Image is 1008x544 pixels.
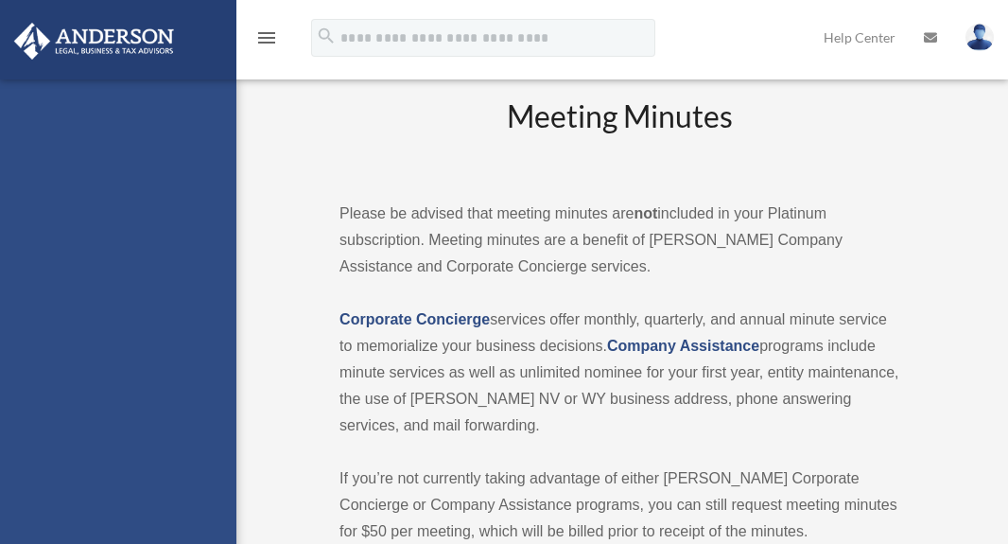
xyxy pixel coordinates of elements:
a: menu [255,33,278,49]
strong: not [634,205,657,221]
i: menu [255,26,278,49]
p: services offer monthly, quarterly, and annual minute service to memorialize your business decisio... [339,307,900,439]
p: Please be advised that meeting minutes are included in your Platinum subscription. Meeting minute... [339,201,900,280]
h2: Meeting Minutes [339,96,900,174]
a: Company Assistance [607,338,759,354]
i: search [316,26,337,46]
a: Corporate Concierge [339,311,490,327]
img: Anderson Advisors Platinum Portal [9,23,180,60]
img: User Pic [965,24,994,51]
